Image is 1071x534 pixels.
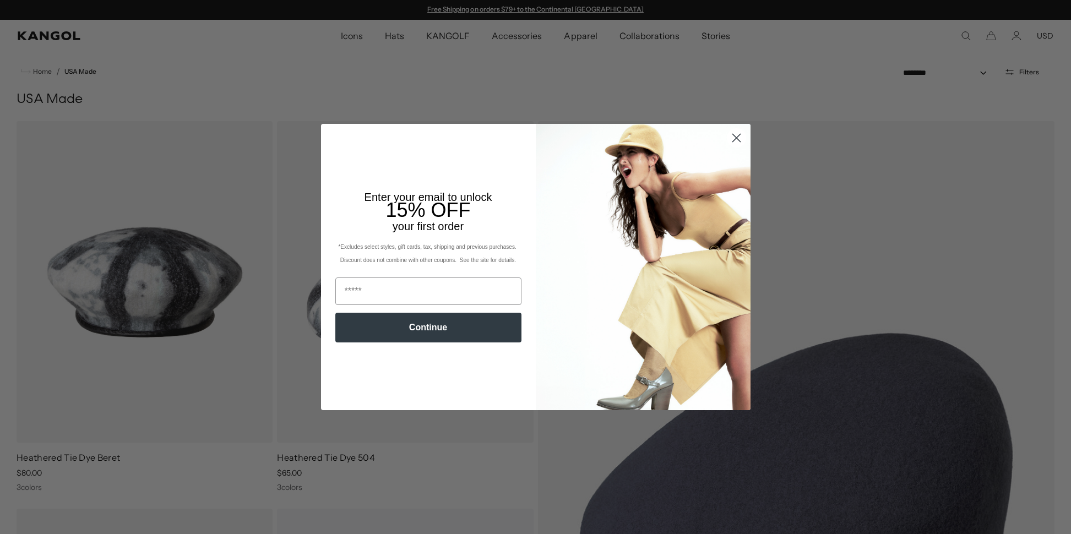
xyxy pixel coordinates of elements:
span: 15% OFF [385,199,470,221]
span: Enter your email to unlock [365,191,492,203]
input: Email [335,277,521,305]
img: 93be19ad-e773-4382-80b9-c9d740c9197f.jpeg [536,124,751,410]
span: your first order [393,220,464,232]
button: Close dialog [727,128,746,148]
span: *Excludes select styles, gift cards, tax, shipping and previous purchases. Discount does not comb... [338,244,518,263]
button: Continue [335,313,521,342]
